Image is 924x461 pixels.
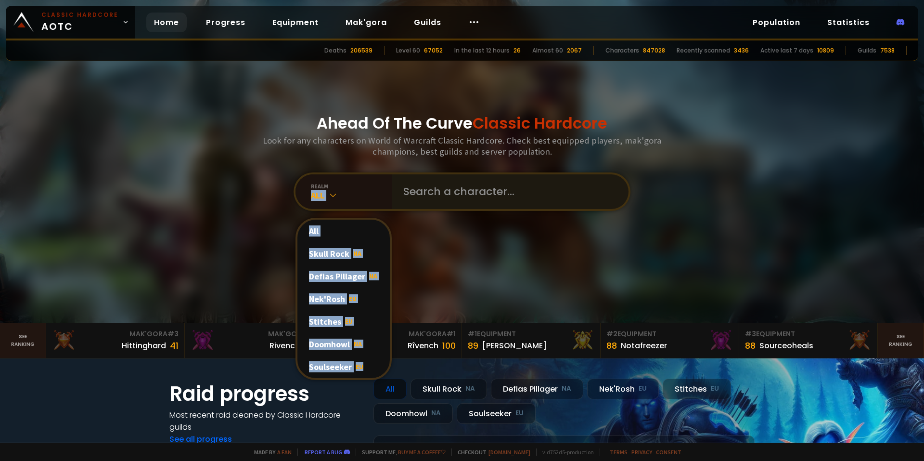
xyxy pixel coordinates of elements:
[41,11,118,19] small: Classic Hardcore
[297,220,390,242] div: All
[297,356,390,378] div: Soulseeker
[169,379,362,409] h1: Raid progress
[305,448,342,456] a: Report a bug
[610,448,628,456] a: Terms
[353,249,361,258] span: NA
[411,379,487,399] div: Skull Rock
[643,46,665,55] div: 847028
[248,448,292,456] span: Made by
[398,448,446,456] a: Buy me a coffee
[745,329,872,339] div: Equipment
[880,46,895,55] div: 7538
[532,46,563,55] div: Almost 60
[491,379,583,399] div: Defias Pillager
[297,265,390,288] div: Defias Pillager
[6,6,135,39] a: Classic HardcoreAOTC
[408,340,438,352] div: Rîvench
[146,13,187,32] a: Home
[297,242,390,265] div: Skull Rock
[820,13,877,32] a: Statistics
[878,323,924,358] a: Seeranking
[265,13,326,32] a: Equipment
[311,190,392,201] div: All
[170,339,179,352] div: 41
[373,403,453,424] div: Doomhowl
[354,340,362,348] span: NA
[396,46,420,55] div: Level 60
[169,434,232,445] a: See all progress
[858,46,876,55] div: Guilds
[269,340,300,352] div: Rivench
[431,408,441,418] small: NA
[338,13,395,32] a: Mak'gora
[663,379,731,399] div: Stitches
[488,448,530,456] a: [DOMAIN_NAME]
[468,339,478,352] div: 89
[734,46,749,55] div: 3436
[424,46,443,55] div: 67052
[465,384,475,394] small: NA
[656,448,681,456] a: Consent
[373,435,755,461] a: [DATE]zgpetri on godDefias Pillager8 /90
[515,408,524,418] small: EU
[605,46,639,55] div: Characters
[606,329,617,339] span: # 2
[198,13,253,32] a: Progress
[185,323,323,358] a: Mak'Gora#2Rivench100
[373,379,407,399] div: All
[277,448,292,456] a: a fan
[41,11,118,34] span: AOTC
[451,448,530,456] span: Checkout
[317,112,607,135] h1: Ahead Of The Curve
[356,448,446,456] span: Support me,
[297,288,390,310] div: Nek'Rosh
[468,329,477,339] span: # 1
[349,294,357,303] span: EU
[745,13,808,32] a: Population
[454,46,510,55] div: In the last 12 hours
[345,317,353,326] span: EU
[711,384,719,394] small: EU
[468,329,594,339] div: Equipment
[745,329,756,339] span: # 3
[122,340,166,352] div: Hittinghard
[447,329,456,339] span: # 1
[406,13,449,32] a: Guilds
[631,448,652,456] a: Privacy
[482,340,547,352] div: [PERSON_NAME]
[191,329,317,339] div: Mak'Gora
[760,46,813,55] div: Active last 7 days
[601,323,739,358] a: #2Equipment88Notafreezer
[356,362,363,371] span: EU
[169,409,362,433] h4: Most recent raid cleaned by Classic Hardcore guilds
[167,329,179,339] span: # 3
[817,46,834,55] div: 10809
[473,112,607,134] span: Classic Hardcore
[606,339,617,352] div: 88
[52,329,179,339] div: Mak'Gora
[759,340,813,352] div: Sourceoheals
[677,46,730,55] div: Recently scanned
[621,340,667,352] div: Notafreezer
[536,448,594,456] span: v. d752d5 - production
[513,46,521,55] div: 26
[442,339,456,352] div: 100
[46,323,185,358] a: Mak'Gora#3Hittinghard41
[311,183,392,190] div: realm
[369,272,377,280] span: NA
[398,174,617,209] input: Search a character...
[562,384,571,394] small: NA
[587,379,659,399] div: Nek'Rosh
[323,323,462,358] a: Mak'Gora#1Rîvench100
[606,329,733,339] div: Equipment
[739,323,878,358] a: #3Equipment88Sourceoheals
[329,329,456,339] div: Mak'Gora
[324,46,346,55] div: Deaths
[297,310,390,333] div: Stitches
[639,384,647,394] small: EU
[462,323,601,358] a: #1Equipment89[PERSON_NAME]
[350,46,372,55] div: 206539
[745,339,756,352] div: 88
[457,403,536,424] div: Soulseeker
[259,135,665,157] h3: Look for any characters on World of Warcraft Classic Hardcore. Check best equipped players, mak'g...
